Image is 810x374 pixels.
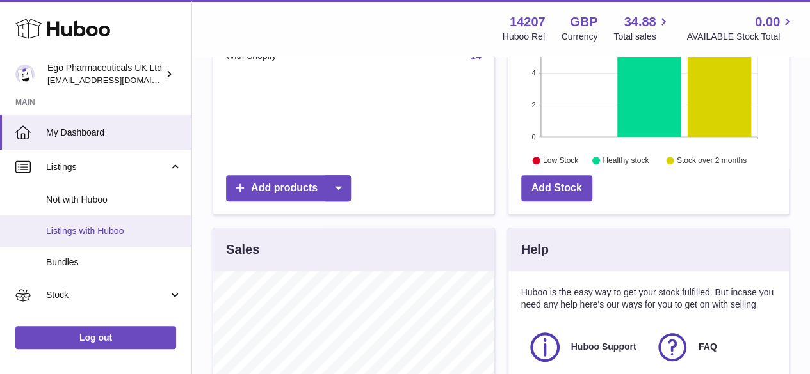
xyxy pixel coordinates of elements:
div: Ego Pharmaceuticals UK Ltd [47,62,163,86]
span: Listings with Huboo [46,225,182,237]
text: 0 [531,133,535,141]
span: My Dashboard [46,127,182,139]
img: internalAdmin-14207@internal.huboo.com [15,65,35,84]
a: 14 [470,51,482,61]
strong: 14207 [510,13,546,31]
strong: GBP [570,13,597,31]
span: Listings [46,161,168,173]
span: [EMAIL_ADDRESS][DOMAIN_NAME] [47,75,188,85]
a: Log out [15,326,176,349]
div: Huboo Ref [503,31,546,43]
span: 0.00 [755,13,780,31]
span: AVAILABLE Stock Total [686,31,795,43]
text: Healthy stock [603,156,649,165]
span: Bundles [46,256,182,269]
p: Huboo is the easy way to get your stock fulfilled. But incase you need any help here's our ways f... [521,286,777,311]
text: Stock over 2 months [676,156,746,165]
span: Stock [46,289,168,301]
text: Low Stock [542,156,578,165]
span: Huboo Support [571,341,636,353]
a: Add Stock [521,175,592,201]
a: Add products [226,175,351,201]
span: Total sales [613,31,670,43]
span: 34.88 [624,13,656,31]
a: Huboo Support [528,330,642,364]
h3: Sales [226,241,259,258]
text: 2 [531,101,535,109]
a: 34.88 Total sales [613,13,670,43]
a: FAQ [655,330,770,364]
text: 4 [531,69,535,77]
div: Currency [562,31,598,43]
span: Not with Huboo [46,194,182,206]
h3: Help [521,241,549,258]
a: 0.00 AVAILABLE Stock Total [686,13,795,43]
span: FAQ [699,341,717,353]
